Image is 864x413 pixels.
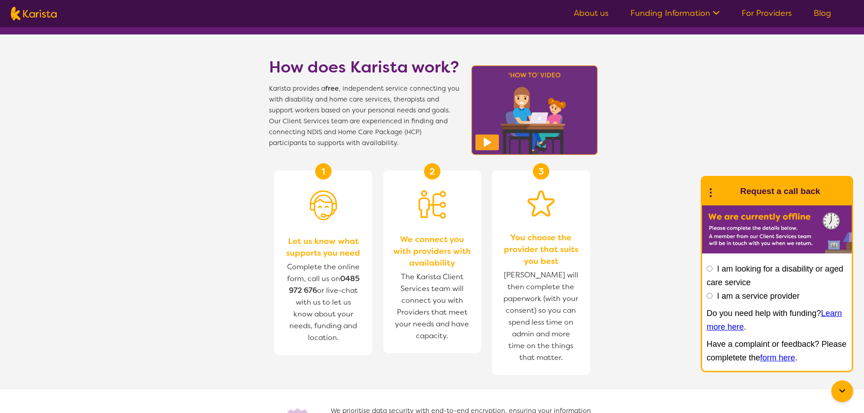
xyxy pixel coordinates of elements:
[424,163,440,180] div: 2
[269,83,459,149] span: Karista provides a , independent service connecting you with disability and home care services, t...
[742,8,792,19] a: For Providers
[707,306,847,334] p: Do you need help with funding? .
[469,63,601,158] img: Karista video
[527,190,555,217] img: Star icon
[707,264,843,287] label: I am looking for a disability or aged care service
[707,337,847,364] p: Have a complaint or feedback? Please completete the .
[630,8,720,19] a: Funding Information
[419,190,446,219] img: Person being matched to services icon
[740,185,820,198] h1: Request a call back
[269,56,459,78] h1: How does Karista work?
[315,163,332,180] div: 1
[702,205,852,253] img: Karista offline chat form to request call back
[760,353,795,362] a: form here
[717,182,735,200] img: Karista
[533,163,549,180] div: 3
[283,235,363,259] span: Let us know what supports you need
[287,262,360,342] span: Complete the online form, call us on or live-chat with us to let us know about your needs, fundin...
[501,267,581,366] span: [PERSON_NAME] will then complete the paperwork (with your consent) so you can spend less time on ...
[325,84,339,93] b: free
[392,233,472,269] span: We connect you with providers with availability
[11,7,57,20] img: Karista logo
[717,292,800,301] label: I am a service provider
[501,232,581,267] span: You choose the provider that suits you best
[310,190,337,220] img: Person with headset icon
[574,8,609,19] a: About us
[814,8,831,19] a: Blog
[392,269,472,344] span: The Karista Client Services team will connect you with Providers that meet your needs and have ca...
